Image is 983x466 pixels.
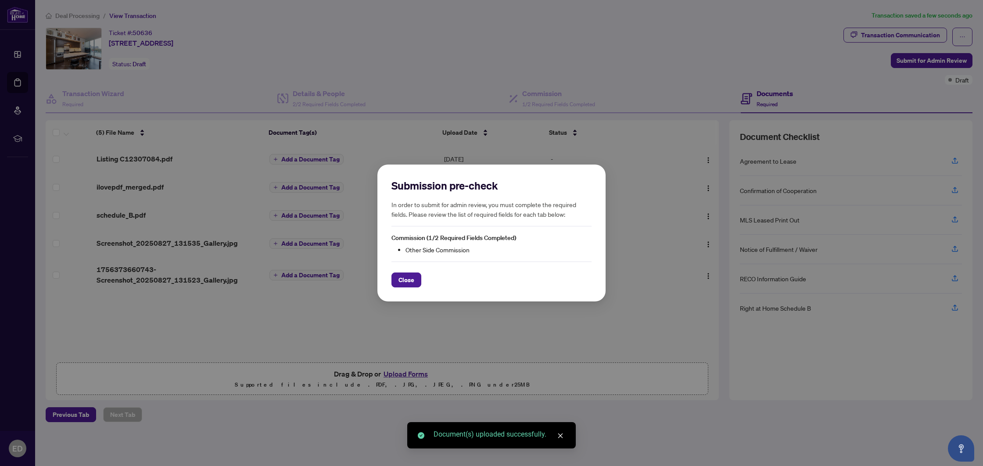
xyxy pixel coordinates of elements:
[434,429,565,440] div: Document(s) uploaded successfully.
[405,245,592,255] li: Other Side Commission
[391,200,592,219] h5: In order to submit for admin review, you must complete the required fields. Please review the lis...
[398,273,414,287] span: Close
[418,432,424,439] span: check-circle
[557,433,563,439] span: close
[556,431,565,441] a: Close
[391,179,592,193] h2: Submission pre-check
[391,234,516,242] span: Commission (1/2 Required Fields Completed)
[391,272,421,287] button: Close
[948,435,974,462] button: Open asap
